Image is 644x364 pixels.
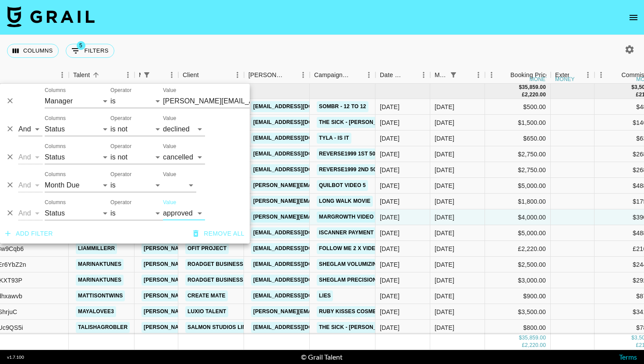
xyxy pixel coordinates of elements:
[472,68,485,81] button: Menu
[76,322,130,333] a: talishagrobler
[569,69,581,81] button: Sort
[380,323,400,332] div: 11/08/2025
[380,292,400,300] div: 11/08/2025
[163,199,176,206] label: Value
[7,44,59,58] button: Select columns
[317,117,396,128] a: the sick - [PERSON_NAME]
[625,9,642,26] button: open drawer
[139,67,141,84] div: Manager
[380,213,400,222] div: 01/08/2025
[66,44,114,58] button: Show filters
[485,257,551,272] div: $2,500.00
[317,196,373,207] a: long Walk Movie
[317,164,383,175] a: Reverse1999 2nd 50%
[636,91,639,99] div: £
[519,84,522,91] div: $
[636,342,639,350] div: £
[609,69,621,81] button: Sort
[110,87,131,94] label: Operator
[69,67,134,84] div: Talent
[430,67,485,84] div: Month Due
[284,69,297,81] button: Sort
[417,68,430,81] button: Menu
[251,164,349,175] a: [EMAIL_ADDRESS][DOMAIN_NAME]
[141,69,153,81] div: 1 active filter
[110,171,131,178] label: Operator
[485,178,551,194] div: $5,000.00
[380,150,400,159] div: 12/08/2025
[317,259,425,270] a: SHEGLAM Volumizing Dry Shampoo
[18,178,42,192] select: Logic operator
[231,68,244,81] button: Menu
[435,102,454,111] div: Aug '25
[435,229,454,237] div: Aug '25
[73,67,90,84] div: Talent
[244,67,310,84] div: Booker
[485,131,551,146] div: $650.00
[251,322,349,333] a: [EMAIL_ADDRESS][DOMAIN_NAME]
[435,67,447,84] div: Month Due
[248,67,284,84] div: [PERSON_NAME]
[460,69,472,81] button: Sort
[498,69,510,81] button: Sort
[522,91,525,99] div: £
[110,115,131,122] label: Operator
[163,171,176,178] label: Value
[435,166,454,174] div: Aug '25
[317,148,382,159] a: Reverse1999 1st 50%
[317,212,403,223] a: margrowth video 3 actual
[485,194,551,209] div: $1,800.00
[251,212,394,223] a: [PERSON_NAME][EMAIL_ADDRESS][DOMAIN_NAME]
[251,133,349,144] a: [EMAIL_ADDRESS][DOMAIN_NAME]
[45,199,66,206] label: Columns
[405,69,417,81] button: Sort
[380,244,400,253] div: 28/08/2025
[317,227,376,238] a: iScanner payment
[350,69,362,81] button: Sort
[375,67,430,84] div: Date Created
[4,178,17,191] button: Delete
[4,122,17,135] button: Delete
[110,143,131,150] label: Operator
[317,101,368,112] a: sombr - 12 to 12
[485,146,551,162] div: $2,750.00
[314,67,350,84] div: Campaign (Type)
[121,68,134,81] button: Menu
[45,143,66,150] label: Columns
[317,290,333,301] a: lies
[2,226,57,242] button: Add filter
[485,320,551,336] div: $800.00
[380,276,400,285] div: 01/07/2025
[178,67,244,84] div: Client
[142,243,284,254] a: [PERSON_NAME][EMAIL_ADDRESS][DOMAIN_NAME]
[581,68,594,81] button: Menu
[110,199,131,206] label: Operator
[77,41,85,50] span: 5
[435,181,454,190] div: Aug '25
[380,102,400,111] div: 30/07/2025
[485,99,551,115] div: $500.00
[4,206,17,219] button: Delete
[447,69,460,81] div: 1 active filter
[435,260,454,269] div: Aug '25
[301,353,343,361] div: © Grail Talent
[485,68,498,81] button: Menu
[485,115,551,131] div: $1,500.00
[435,307,454,316] div: Aug '25
[7,354,24,360] div: v 1.7.100
[435,150,454,159] div: Aug '25
[525,91,546,99] div: 2,220.00
[45,171,66,178] label: Columns
[142,259,284,270] a: [PERSON_NAME][EMAIL_ADDRESS][DOMAIN_NAME]
[18,150,42,164] select: Logic operator
[485,225,551,241] div: $5,000.00
[56,68,69,81] button: Menu
[190,226,248,242] button: Remove all
[435,244,454,253] div: Aug '25
[435,134,454,143] div: Aug '25
[317,275,465,286] a: SHEGLAM Precision Sculpt Liquid Contour Duo!
[251,117,349,128] a: [EMAIL_ADDRESS][DOMAIN_NAME]
[435,323,454,332] div: Aug '25
[510,67,549,84] div: Booking Price
[142,322,284,333] a: [PERSON_NAME][EMAIL_ADDRESS][DOMAIN_NAME]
